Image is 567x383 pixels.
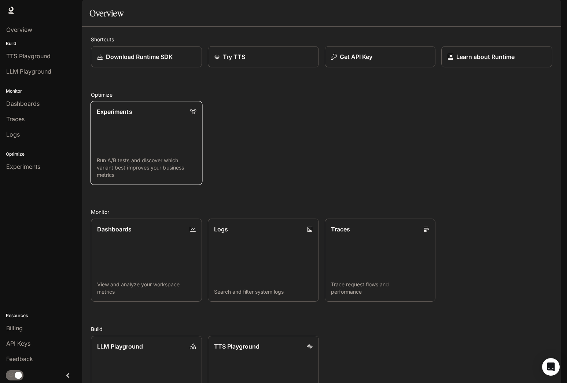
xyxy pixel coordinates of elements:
h2: Shortcuts [91,36,552,43]
a: DashboardsView and analyze your workspace metrics [91,219,202,302]
p: Run A/B tests and discover which variant best improves your business metrics [97,156,196,179]
div: Open Intercom Messenger [542,358,560,376]
p: Logs [214,225,228,234]
p: Experiments [97,107,132,116]
p: Search and filter system logs [214,288,313,295]
a: Download Runtime SDK [91,46,202,67]
p: Trace request flows and performance [331,281,430,295]
a: ExperimentsRun A/B tests and discover which variant best improves your business metrics [90,101,202,185]
p: LLM Playground [97,342,143,351]
a: Try TTS [208,46,319,67]
p: Download Runtime SDK [106,52,173,61]
h1: Overview [89,6,124,21]
a: Learn about Runtime [441,46,552,67]
a: TracesTrace request flows and performance [325,219,436,302]
h2: Optimize [91,91,552,98]
p: Learn about Runtime [456,52,515,61]
h2: Build [91,325,552,333]
button: Get API Key [325,46,436,67]
h2: Monitor [91,208,552,216]
p: View and analyze your workspace metrics [97,281,196,295]
p: Dashboards [97,225,132,234]
p: Get API Key [340,52,372,61]
p: TTS Playground [214,342,259,351]
p: Try TTS [223,52,245,61]
p: Traces [331,225,350,234]
a: LogsSearch and filter system logs [208,219,319,302]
